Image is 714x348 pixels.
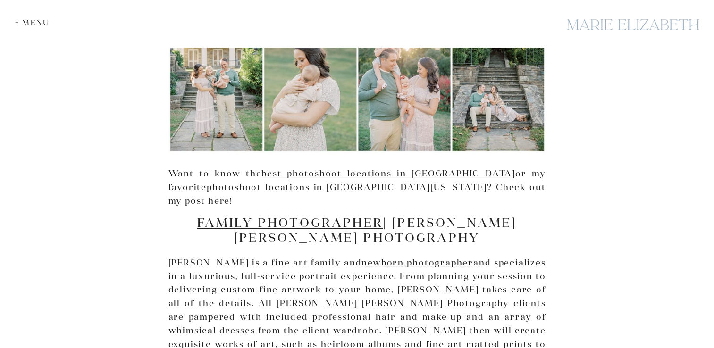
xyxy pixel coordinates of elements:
a: Family Photographer [197,215,383,230]
img: Maryland Photoshoot Locations - Collage Of 3 Images From Family Photo Session At Glenview Mansion. [168,11,546,153]
a: newborn photographer [361,257,473,268]
a: photoshoot locations in [GEOGRAPHIC_DATA][US_STATE] [207,182,487,192]
p: Want to know the or my favorite ? Check out my post here! [168,167,546,207]
a: best photoshoot locations in [GEOGRAPHIC_DATA] [261,168,515,179]
h2: | [PERSON_NAME] [PERSON_NAME] Photography [168,215,546,244]
div: + Menu [15,18,54,27]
